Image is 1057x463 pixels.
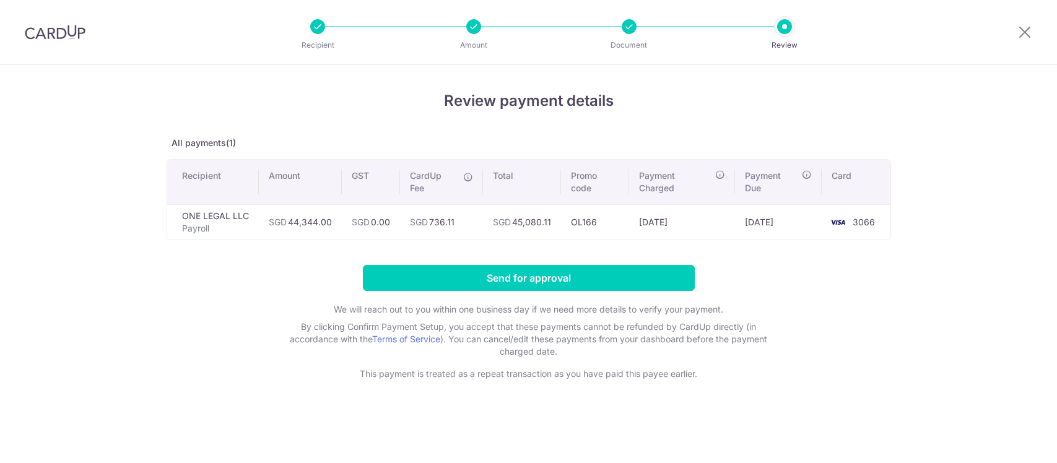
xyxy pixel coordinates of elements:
[410,217,428,227] span: SGD
[739,39,830,51] p: Review
[825,215,850,230] img: <span class="translation_missing" title="translation missing: en.account_steps.new_confirm_form.b...
[281,303,776,316] p: We will reach out to you within one business day if we need more details to verify your payment.
[483,160,561,204] th: Total
[400,204,484,240] td: 736.11
[25,25,85,40] img: CardUp
[269,217,287,227] span: SGD
[428,39,520,51] p: Amount
[853,217,875,227] span: 3066
[342,160,400,204] th: GST
[735,204,822,240] td: [DATE]
[363,265,695,291] input: Send for approval
[561,204,629,240] td: OL166
[410,170,458,194] span: CardUp Fee
[483,204,561,240] td: 45,080.11
[822,160,890,204] th: Card
[561,160,629,204] th: Promo code
[745,170,799,194] span: Payment Due
[167,137,891,149] p: All payments(1)
[281,368,776,380] p: This payment is treated as a repeat transaction as you have paid this payee earlier.
[372,334,440,344] a: Terms of Service
[629,204,735,240] td: [DATE]
[583,39,675,51] p: Document
[167,204,259,240] td: ONE LEGAL LLC
[639,170,711,194] span: Payment Charged
[281,321,776,358] p: By clicking Confirm Payment Setup, you accept that these payments cannot be refunded by CardUp di...
[259,160,342,204] th: Amount
[167,160,259,204] th: Recipient
[342,204,400,240] td: 0.00
[167,90,891,112] h4: Review payment details
[978,426,1045,457] iframe: Opens a widget where you can find more information
[493,217,511,227] span: SGD
[259,204,342,240] td: 44,344.00
[182,222,249,235] p: Payroll
[272,39,363,51] p: Recipient
[352,217,370,227] span: SGD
